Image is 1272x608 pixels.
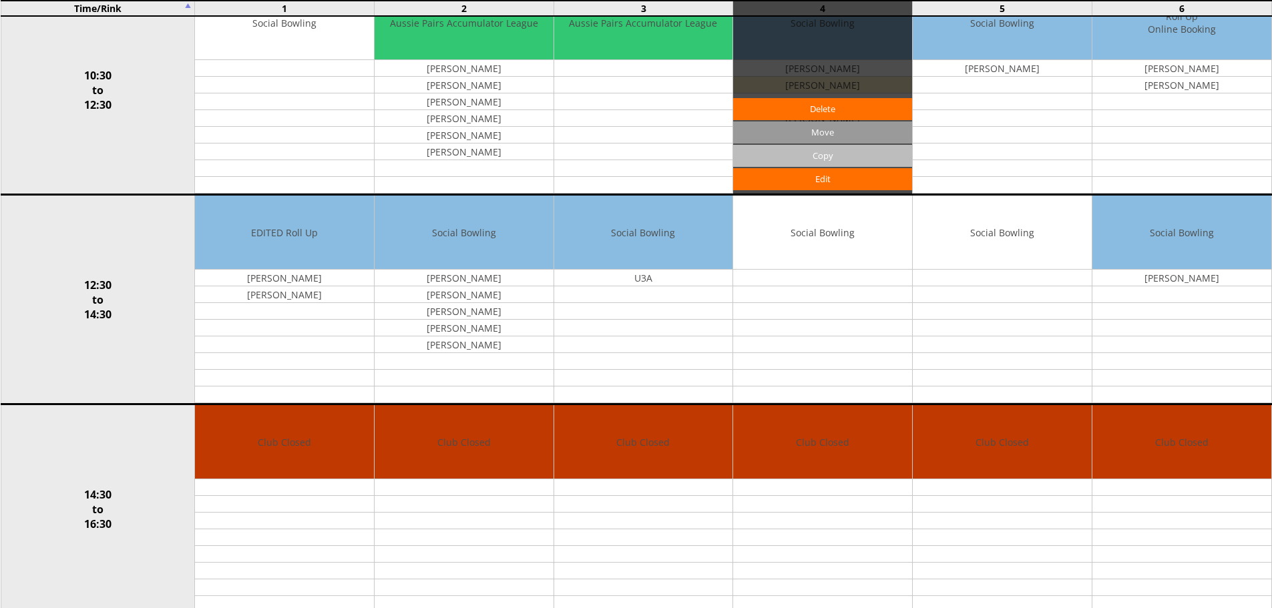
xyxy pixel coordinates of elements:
[1,195,195,404] td: 12:30 to 14:30
[375,270,554,286] td: [PERSON_NAME]
[375,110,554,127] td: [PERSON_NAME]
[375,196,554,270] td: Social Bowling
[1,1,195,16] td: Time/Rink
[195,286,374,303] td: [PERSON_NAME]
[733,121,912,143] input: Move
[554,270,733,286] td: U3A
[375,93,554,110] td: [PERSON_NAME]
[195,270,374,286] td: [PERSON_NAME]
[913,196,1092,270] td: Social Bowling
[375,143,554,160] td: [PERSON_NAME]
[375,77,554,93] td: [PERSON_NAME]
[913,405,1092,479] td: Club Closed
[195,1,375,16] td: 1
[913,1,1092,16] td: 5
[375,127,554,143] td: [PERSON_NAME]
[375,336,554,353] td: [PERSON_NAME]
[1092,196,1271,270] td: Social Bowling
[1092,405,1271,479] td: Club Closed
[195,196,374,270] td: EDITED Roll Up
[733,145,912,167] input: Copy
[733,405,912,479] td: Club Closed
[1092,1,1271,16] td: 6
[913,60,1092,77] td: [PERSON_NAME]
[375,405,554,479] td: Club Closed
[733,98,912,120] a: Delete
[195,405,374,479] td: Club Closed
[1092,270,1271,286] td: [PERSON_NAME]
[375,286,554,303] td: [PERSON_NAME]
[375,320,554,336] td: [PERSON_NAME]
[733,196,912,270] td: Social Bowling
[554,196,733,270] td: Social Bowling
[554,1,733,16] td: 3
[374,1,554,16] td: 2
[375,60,554,77] td: [PERSON_NAME]
[554,405,733,479] td: Club Closed
[375,303,554,320] td: [PERSON_NAME]
[733,168,912,190] a: Edit
[1092,77,1271,93] td: [PERSON_NAME]
[1092,60,1271,77] td: [PERSON_NAME]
